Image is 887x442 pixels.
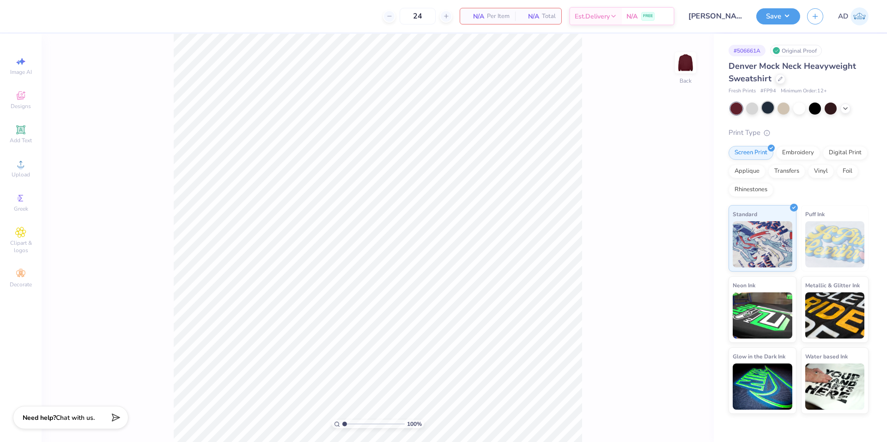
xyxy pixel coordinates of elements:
[729,61,856,84] span: Denver Mock Neck Heavyweight Sweatshirt
[729,127,869,138] div: Print Type
[676,54,695,72] img: Back
[733,292,792,339] img: Neon Ink
[11,103,31,110] span: Designs
[823,146,868,160] div: Digital Print
[733,363,792,410] img: Glow in the Dark Ink
[770,45,822,56] div: Original Proof
[805,280,860,290] span: Metallic & Glitter Ink
[805,221,865,267] img: Puff Ink
[680,77,692,85] div: Back
[838,7,869,25] a: AD
[837,164,858,178] div: Foil
[808,164,834,178] div: Vinyl
[805,292,865,339] img: Metallic & Glitter Ink
[466,12,484,21] span: N/A
[521,12,539,21] span: N/A
[575,12,610,21] span: Est. Delivery
[23,413,56,422] strong: Need help?
[407,420,422,428] span: 100 %
[760,87,776,95] span: # FP94
[768,164,805,178] div: Transfers
[681,7,749,25] input: Untitled Design
[10,68,32,76] span: Image AI
[756,8,800,24] button: Save
[626,12,638,21] span: N/A
[487,12,510,21] span: Per Item
[729,87,756,95] span: Fresh Prints
[805,351,848,361] span: Water based Ink
[12,171,30,178] span: Upload
[10,137,32,144] span: Add Text
[733,209,757,219] span: Standard
[14,205,28,212] span: Greek
[729,45,765,56] div: # 506661A
[729,183,773,197] div: Rhinestones
[400,8,436,24] input: – –
[56,413,95,422] span: Chat with us.
[733,351,785,361] span: Glow in the Dark Ink
[733,221,792,267] img: Standard
[776,146,820,160] div: Embroidery
[733,280,755,290] span: Neon Ink
[729,164,765,178] div: Applique
[5,239,37,254] span: Clipart & logos
[729,146,773,160] div: Screen Print
[851,7,869,25] img: Aldro Dalugdog
[838,11,848,22] span: AD
[643,13,653,19] span: FREE
[805,363,865,410] img: Water based Ink
[805,209,825,219] span: Puff Ink
[542,12,556,21] span: Total
[781,87,827,95] span: Minimum Order: 12 +
[10,281,32,288] span: Decorate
